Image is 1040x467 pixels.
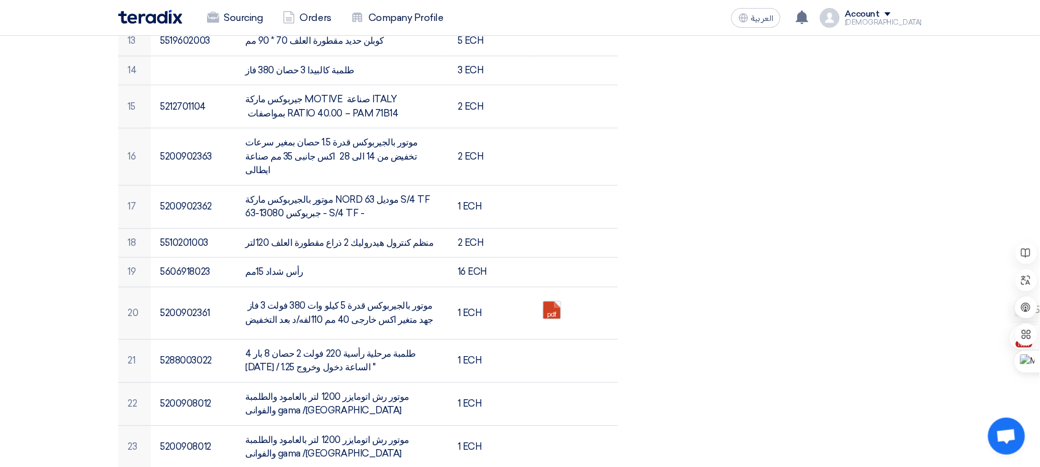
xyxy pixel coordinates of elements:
[235,228,448,258] td: منظم كنترول هيدروليك 2 ذراع مقطورة العلف 120لتر
[235,286,448,339] td: موتور بالجيربوكس قدرة 5 كيلو وات 380 فولت 3 فاز جهد متغير اكس خارجى 40 مم 110لفه/د بعد التخفيض
[118,55,151,85] td: 14
[118,258,151,287] td: 19
[751,14,773,23] span: العربية
[235,382,448,425] td: موتور رش اتومايزر 1200 لتر بالعامود والطلمبة والفوانى gama /[GEOGRAPHIC_DATA]
[235,185,448,228] td: موتور بالجيربوكس ماركة NORD موديل 63 S/4 TF جبريوكس 13080-63 - S/4 TF -
[151,339,236,382] td: 5288003022
[448,228,533,258] td: 2 ECH
[448,85,533,128] td: 2 ECH
[118,228,151,258] td: 18
[151,128,236,185] td: 5200902363
[118,382,151,425] td: 22
[118,286,151,339] td: 20
[197,4,273,31] a: Sourcing
[151,382,236,425] td: 5200908012
[151,185,236,228] td: 5200902362
[448,258,533,287] td: 16 ECH
[543,301,642,375] a: RDVSProductDataenUS__1756393297362.pdf
[151,258,236,287] td: 5606918023
[448,26,533,56] td: 5 ECH
[151,85,236,128] td: 5212701104
[448,55,533,85] td: 3 ECH
[235,55,448,85] td: طلمبة كالبيدا 3 حصان 380 فاز
[820,8,840,28] img: profile_test.png
[118,26,151,56] td: 13
[235,128,448,185] td: موتور بالجيربوكس قدرة 1.5 حصان بمغير سرعات تخفيض من 14 الى 28 اكس جانبى 35 مم صناعة ايطالى
[448,185,533,228] td: 1 ECH
[273,4,341,31] a: Orders
[988,418,1025,455] a: دردشة مفتوحة
[118,185,151,228] td: 17
[341,4,453,31] a: Company Profile
[151,286,236,339] td: 5200902361
[118,339,151,382] td: 21
[731,8,781,28] button: العربية
[118,128,151,185] td: 16
[845,19,922,26] div: [DEMOGRAPHIC_DATA]
[235,339,448,382] td: طلمبة مرحلية رأسية 220 فولت 2 حصان 8 بار 4 [DATE] / الساعة دخول وخروج 1.25 "
[118,10,182,24] img: Teradix logo
[448,128,533,185] td: 2 ECH
[151,26,236,56] td: 5519602003
[845,9,880,20] div: Account
[151,228,236,258] td: 5510201003
[235,85,448,128] td: جيربوكس ماركة MOTIVE صناعة ITALY بمواصفات RATIO 40.00 – PAM 71B14
[235,26,448,56] td: كوبلن حديد مقطورة العلف 70 * 90 مم
[235,258,448,287] td: رأس شداد 15مم
[448,286,533,339] td: 1 ECH
[448,382,533,425] td: 1 ECH
[448,339,533,382] td: 1 ECH
[118,85,151,128] td: 15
